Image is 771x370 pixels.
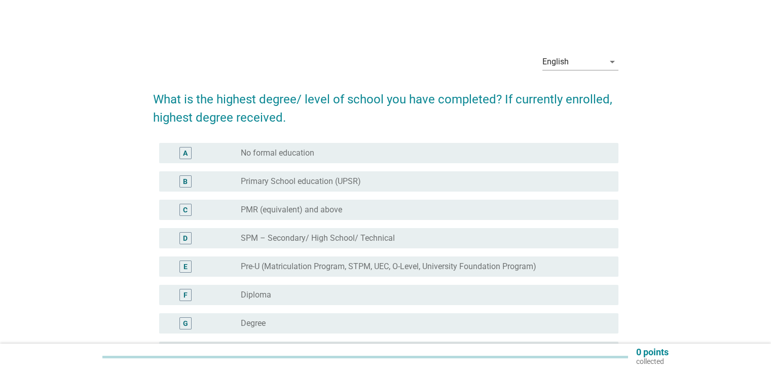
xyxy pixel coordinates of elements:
[241,290,271,300] label: Diploma
[153,80,618,127] h2: What is the highest degree/ level of school you have completed? If currently enrolled, highest de...
[241,233,395,243] label: SPM – Secondary/ High School/ Technical
[183,205,188,215] div: C
[183,262,188,272] div: E
[241,262,536,272] label: Pre-U (Matriculation Program, STPM, UEC, O-Level, University Foundation Program)
[636,348,669,357] p: 0 points
[183,233,188,244] div: D
[183,176,188,187] div: B
[241,318,266,328] label: Degree
[241,205,342,215] label: PMR (equivalent) and above
[183,318,188,329] div: G
[183,148,188,159] div: A
[241,148,314,158] label: No formal education
[183,290,188,301] div: F
[636,357,669,366] p: collected
[606,56,618,68] i: arrow_drop_down
[241,176,361,187] label: Primary School education (UPSR)
[542,57,569,66] div: English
